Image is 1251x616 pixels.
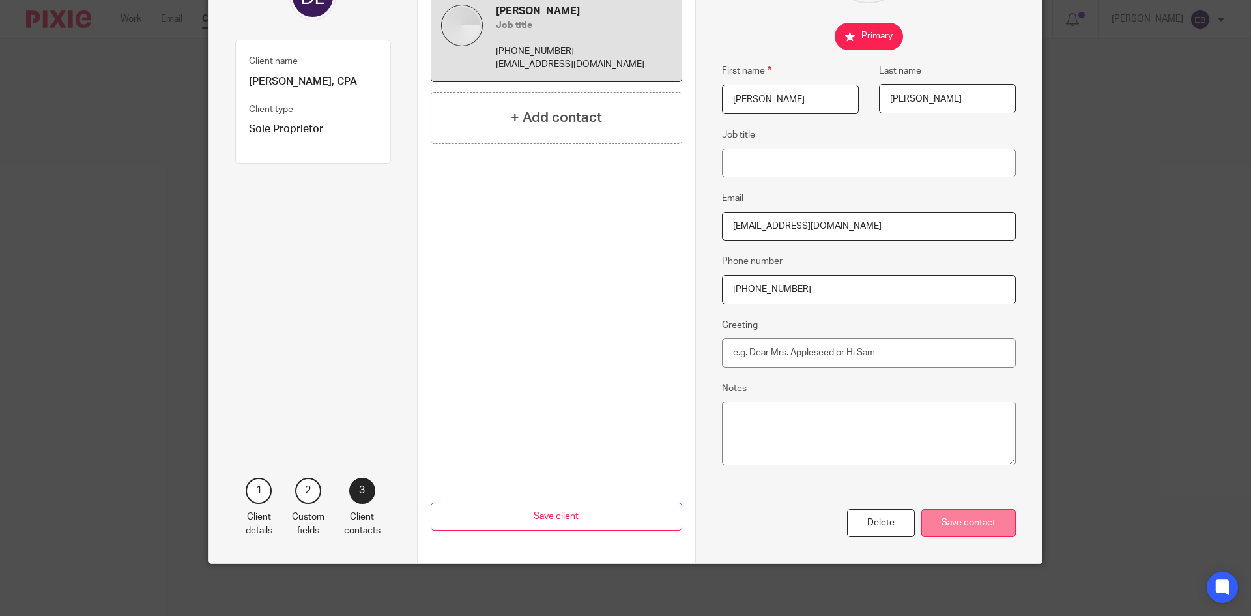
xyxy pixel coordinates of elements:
[496,45,672,58] p: [PHONE_NUMBER]
[496,5,672,18] h4: [PERSON_NAME]
[295,478,321,504] div: 2
[246,478,272,504] div: 1
[722,382,747,395] label: Notes
[879,65,921,78] label: Last name
[921,509,1016,537] div: Save contact
[722,319,758,332] label: Greeting
[246,510,272,537] p: Client details
[496,19,672,32] h5: Job title
[511,108,602,128] h4: + Add contact
[722,128,755,141] label: Job title
[292,510,324,537] p: Custom fields
[722,192,743,205] label: Email
[249,123,377,136] p: Sole Proprietor
[344,510,381,537] p: Client contacts
[722,63,771,78] label: First name
[249,75,377,89] p: [PERSON_NAME], CPA
[722,255,783,268] label: Phone number
[249,103,293,116] label: Client type
[441,5,483,46] img: default.jpg
[722,338,1016,368] input: e.g. Dear Mrs. Appleseed or Hi Sam
[349,478,375,504] div: 3
[431,503,682,531] button: Save client
[847,509,915,537] div: Delete
[496,58,672,71] p: [EMAIL_ADDRESS][DOMAIN_NAME]
[249,55,298,68] label: Client name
